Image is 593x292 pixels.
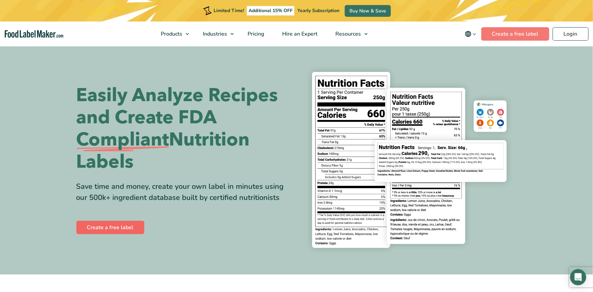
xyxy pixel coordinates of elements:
[345,5,391,17] a: Buy Now & Save
[280,30,318,38] span: Hire an Expert
[239,22,272,46] a: Pricing
[76,221,144,234] a: Create a free label
[76,181,292,203] div: Save time and money, create your own label in minutes using our 500k+ ingredient database built b...
[327,22,371,46] a: Resources
[76,129,169,151] span: Compliant
[553,27,589,41] a: Login
[570,269,586,285] div: Open Intercom Messenger
[247,6,294,15] span: Additional 15% OFF
[273,22,325,46] a: Hire an Expert
[201,30,228,38] span: Industries
[152,22,192,46] a: Products
[481,27,549,41] a: Create a free label
[194,22,237,46] a: Industries
[76,84,292,173] h1: Easily Analyze Recipes and Create FDA Nutrition Labels
[214,7,244,14] span: Limited Time!
[333,30,362,38] span: Resources
[297,7,339,14] span: Yearly Subscription
[246,30,265,38] span: Pricing
[159,30,183,38] span: Products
